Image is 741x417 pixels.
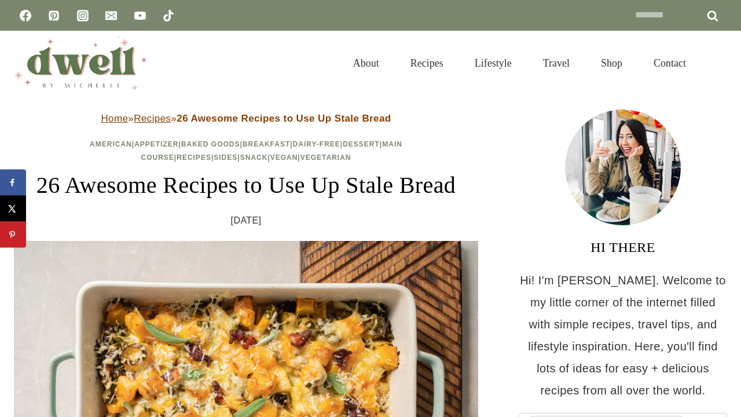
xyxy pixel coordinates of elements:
a: Instagram [71,4,94,27]
a: Vegetarian [300,153,351,162]
a: Recipes [134,113,171,124]
a: Breakfast [243,140,290,148]
a: Sides [214,153,237,162]
strong: 26 Awesome Recipes to Use Up Stale Bread [177,113,391,124]
a: Pinterest [42,4,65,27]
span: » » [101,113,391,124]
img: DWELL by michelle [14,36,147,90]
a: TikTok [157,4,180,27]
span: | | | | | | | | | | | [90,140,402,162]
button: View Search Form [707,53,727,73]
a: Home [101,113,128,124]
h3: HI THERE [519,237,727,258]
a: Email [100,4,123,27]
a: Baked Goods [181,140,240,148]
a: About [338,43,395,83]
nav: Primary Navigation [338,43,702,83]
a: Snack [240,153,268,162]
a: Recipes [177,153,211,162]
a: Lifestyle [459,43,527,83]
a: Contact [638,43,702,83]
a: Travel [527,43,585,83]
a: Dessert [343,140,380,148]
a: Appetizer [134,140,178,148]
a: Vegan [270,153,298,162]
a: Dairy-Free [293,140,340,148]
a: Recipes [395,43,459,83]
h1: 26 Awesome Recipes to Use Up Stale Bread [14,168,478,203]
a: Facebook [14,4,37,27]
a: American [90,140,132,148]
a: YouTube [129,4,152,27]
time: [DATE] [231,212,262,229]
a: Shop [585,43,638,83]
p: Hi! I'm [PERSON_NAME]. Welcome to my little corner of the internet filled with simple recipes, tr... [519,269,727,401]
